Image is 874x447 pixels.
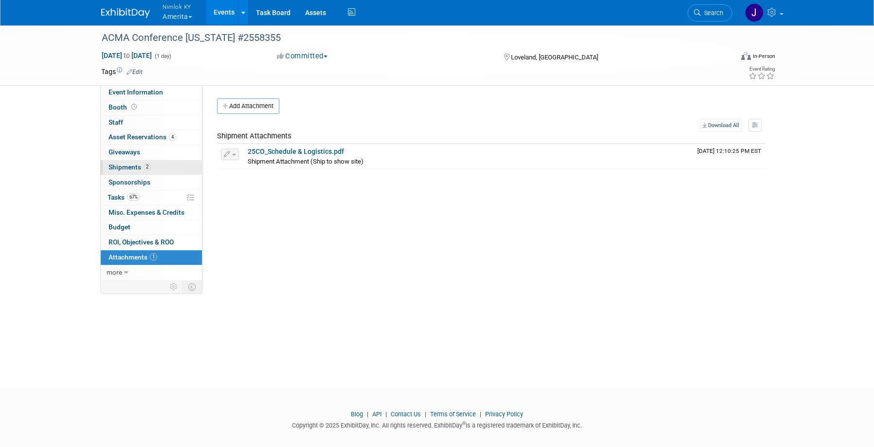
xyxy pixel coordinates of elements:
[98,29,718,47] div: ACMA Conference [US_STATE] #2558355
[101,205,202,220] a: Misc. Expenses & Credits
[109,223,130,231] span: Budget
[752,53,775,60] div: In-Person
[129,103,139,111] span: Booth not reserved yet
[477,410,484,418] span: |
[101,160,202,175] a: Shipments2
[485,410,523,418] a: Privacy Policy
[101,175,202,190] a: Sponsorships
[217,98,279,114] button: Add Attachment
[700,119,742,132] a: Download All
[248,158,364,165] span: Shipment Attachment (Ship to show site)
[748,67,775,72] div: Event Rating
[745,3,764,22] img: Jamie Dunn
[688,4,732,21] a: Search
[217,131,291,140] span: Shipment Attachments
[511,54,598,61] span: Loveland, [GEOGRAPHIC_DATA]
[150,253,157,261] span: 1
[109,118,123,126] span: Staff
[391,410,421,418] a: Contact Us
[182,280,202,293] td: Toggle Event Tabs
[109,253,157,261] span: Attachments
[109,133,176,141] span: Asset Reservations
[701,9,723,17] span: Search
[101,265,202,280] a: more
[364,410,371,418] span: |
[101,190,202,205] a: Tasks67%
[144,163,151,170] span: 2
[101,67,143,76] td: Tags
[108,193,140,201] span: Tasks
[101,250,202,265] a: Attachments1
[101,235,202,250] a: ROI, Objectives & ROO
[109,103,139,111] span: Booth
[109,163,151,171] span: Shipments
[109,88,163,96] span: Event Information
[248,148,344,155] a: 25CO_Schedule & Logistics.pdf
[741,52,751,60] img: Format-Inperson.png
[101,145,202,160] a: Giveaways
[351,410,363,418] a: Blog
[154,53,171,59] span: (1 day)
[109,238,174,246] span: ROI, Objectives & ROO
[273,51,331,61] button: Committed
[109,148,140,156] span: Giveaways
[693,144,765,168] td: Upload Timestamp
[430,410,476,418] a: Terms of Service
[372,410,382,418] a: API
[109,178,150,186] span: Sponsorships
[101,85,202,100] a: Event Information
[127,193,140,201] span: 67%
[675,51,775,65] div: Event Format
[422,410,429,418] span: |
[169,133,176,141] span: 4
[101,51,152,60] span: [DATE] [DATE]
[107,268,122,276] span: more
[101,220,202,235] a: Budget
[383,410,389,418] span: |
[101,130,202,145] a: Asset Reservations4
[101,115,202,130] a: Staff
[697,148,761,154] span: Upload Timestamp
[101,100,202,115] a: Booth
[165,280,182,293] td: Personalize Event Tab Strip
[127,69,143,75] a: Edit
[163,1,192,12] span: Nimlok KY
[462,421,466,426] sup: ®
[109,208,184,216] span: Misc. Expenses & Credits
[122,52,131,59] span: to
[101,8,150,18] img: ExhibitDay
